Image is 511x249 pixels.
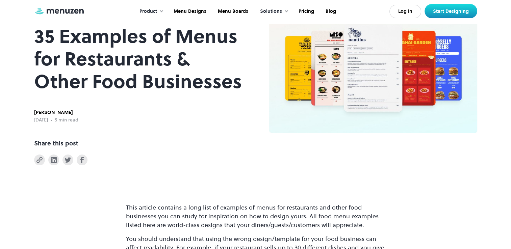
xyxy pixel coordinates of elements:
[167,1,211,22] a: Menu Designs
[34,116,48,124] div: [DATE]
[34,139,78,148] div: Share this post
[292,1,319,22] a: Pricing
[126,203,385,229] p: This article contains a long list of examples of menus for restaurants and other food businesses ...
[260,8,282,15] div: Solutions
[319,1,341,22] a: Blog
[51,116,52,124] div: •
[253,1,292,22] div: Solutions
[55,116,78,124] div: 5 min read
[133,1,167,22] div: Product
[389,5,421,18] a: Log In
[34,109,78,116] div: [PERSON_NAME]
[139,8,157,15] div: Product
[425,4,477,18] a: Start Designing
[211,1,253,22] a: Menu Boards
[34,25,242,93] h1: 35 Examples of Menus for Restaurants & Other Food Businesses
